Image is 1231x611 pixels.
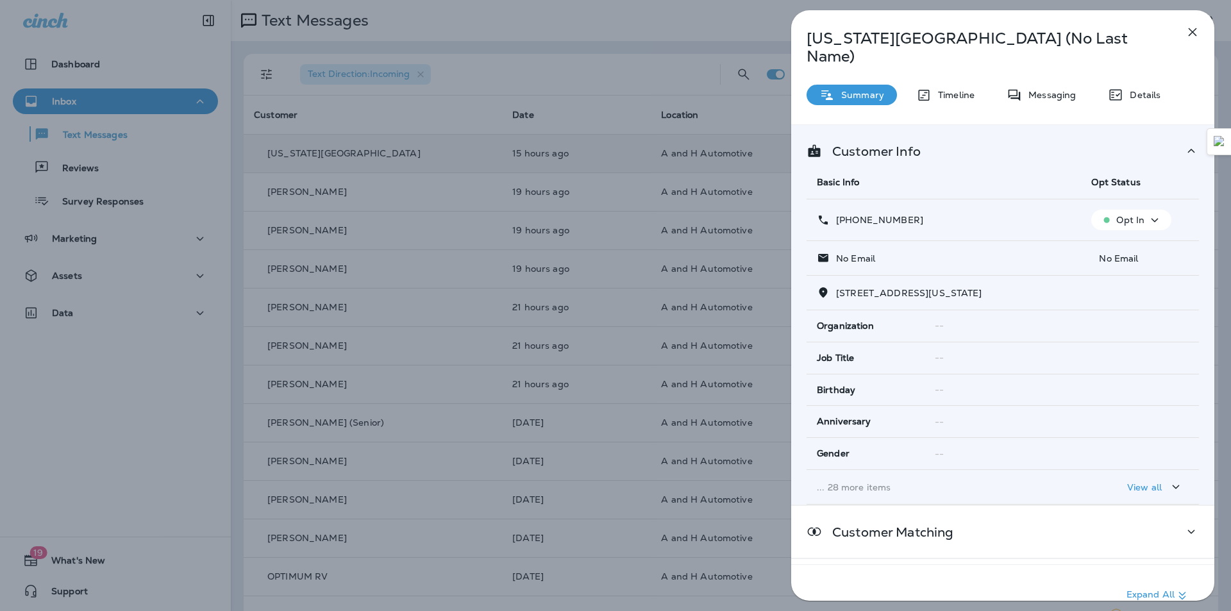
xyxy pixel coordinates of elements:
span: -- [935,384,944,396]
p: Messaging [1022,90,1076,100]
p: Details [1123,90,1160,100]
span: Gender [817,448,850,459]
button: Expand All [1121,584,1195,607]
p: No Email [830,253,875,264]
span: -- [935,416,944,428]
span: Anniversary [817,416,871,427]
button: View all [1122,475,1189,499]
span: Job Title [817,353,854,364]
span: -- [935,448,944,460]
span: Birthday [817,385,855,396]
span: -- [935,352,944,364]
p: Customer Info [822,146,921,156]
span: Opt Status [1091,176,1140,188]
button: Opt In [1091,210,1171,230]
p: No Email [1091,253,1189,264]
p: View all [1127,482,1162,492]
p: Opt In [1116,215,1144,225]
img: Detect Auto [1214,136,1225,147]
span: Organization [817,321,874,331]
p: Expand All [1126,588,1190,603]
p: [US_STATE][GEOGRAPHIC_DATA] (No Last Name) [807,29,1157,65]
p: Timeline [932,90,975,100]
p: [PHONE_NUMBER] [830,215,923,225]
p: Summary [835,90,884,100]
p: Customer Matching [822,527,953,537]
p: ... 28 more items [817,482,1071,492]
span: [STREET_ADDRESS][US_STATE] [836,287,982,299]
span: Basic Info [817,176,859,188]
span: -- [935,320,944,331]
